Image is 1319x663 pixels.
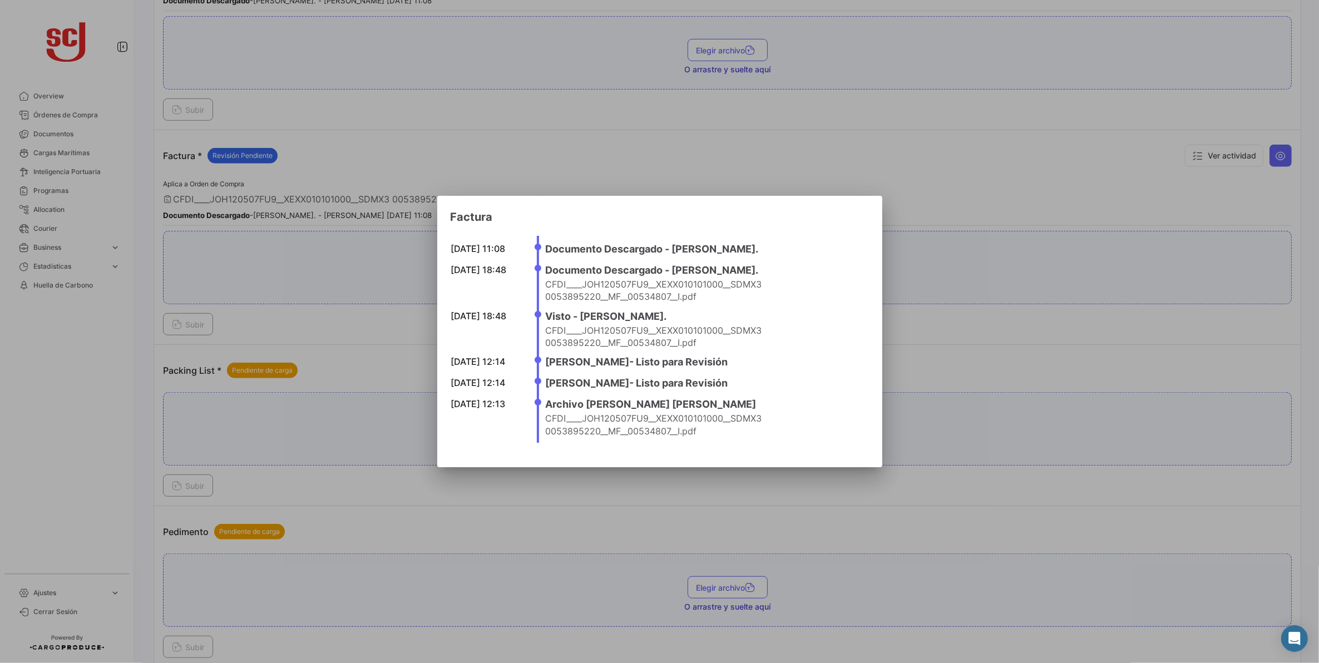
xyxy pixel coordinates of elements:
[546,309,862,324] h4: Visto - [PERSON_NAME].
[1281,625,1308,652] div: Abrir Intercom Messenger
[546,325,762,348] span: CFDI____JOH120507FU9__XEXX010101000__SDMX3 0053895220__MF__00534807__I.pdf
[451,243,518,255] div: [DATE] 11:08
[546,263,862,278] h4: Documento Descargado - [PERSON_NAME].
[451,264,518,276] div: [DATE] 18:48
[451,355,518,368] div: [DATE] 12:14
[546,413,762,436] span: CFDI____JOH120507FU9__XEXX010101000__SDMX3 0053895220__MF__00534807__I.pdf
[451,209,869,225] h3: Factura
[546,241,862,257] h4: Documento Descargado - [PERSON_NAME].
[451,310,518,322] div: [DATE] 18:48
[546,375,862,391] h4: [PERSON_NAME] - Listo para Revisión
[451,398,518,410] div: [DATE] 12:13
[546,279,762,302] span: CFDI____JOH120507FU9__XEXX010101000__SDMX3 0053895220__MF__00534807__I.pdf
[546,354,862,370] h4: [PERSON_NAME] - Listo para Revisión
[546,397,862,412] h4: Archivo [PERSON_NAME] [PERSON_NAME]
[451,377,518,389] div: [DATE] 12:14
